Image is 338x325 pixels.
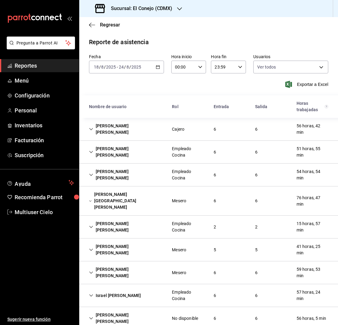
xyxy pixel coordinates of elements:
[84,290,146,301] div: Cell
[250,124,262,135] div: Cell
[209,147,221,158] div: Cell
[15,91,74,100] span: Configuración
[167,218,208,236] div: Cell
[292,166,333,184] div: Cell
[209,221,221,233] div: Cell
[167,244,191,256] div: Cell
[172,315,198,322] div: No disponible
[209,169,221,181] div: Cell
[79,238,338,261] div: Row
[292,264,333,281] div: Cell
[286,81,328,88] button: Exportar a Excel
[79,164,338,186] div: Row
[250,169,262,181] div: Cell
[292,313,331,324] div: Cell
[126,65,129,69] input: --
[209,244,221,256] div: Cell
[79,284,338,307] div: Row
[15,76,74,85] span: Menú
[79,118,338,141] div: Row
[15,62,74,70] span: Reportes
[167,313,203,324] div: Cell
[101,65,104,69] input: --
[15,208,74,216] span: Multiuser Cielo
[117,65,118,69] span: -
[99,65,101,69] span: /
[84,101,167,112] div: HeadCell
[4,44,75,51] a: Pregunta a Parrot AI
[84,189,167,213] div: Cell
[172,221,204,233] div: Empleado Cocina
[292,241,333,259] div: Cell
[325,104,328,109] svg: El total de horas trabajadas por usuario es el resultado de la suma redondeada del registro de ho...
[250,101,292,112] div: HeadCell
[84,120,167,138] div: Cell
[172,126,184,132] div: Cajero
[79,186,338,216] div: Row
[209,313,221,324] div: Cell
[167,124,189,135] div: Cell
[84,264,167,281] div: Cell
[292,98,333,115] div: HeadCell
[167,287,208,304] div: Cell
[89,37,149,47] div: Reporte de asistencia
[172,146,204,158] div: Empleado Cocina
[250,221,262,233] div: Cell
[209,101,250,112] div: HeadCell
[292,287,333,304] div: Cell
[211,55,246,59] label: Hora fin
[15,193,74,201] span: Recomienda Parrot
[106,5,172,12] h3: Sucursal: El Conejo (CDMX)
[15,179,66,186] span: Ayuda
[79,141,338,164] div: Row
[209,290,221,301] div: Cell
[172,270,186,276] div: Mesero
[84,166,167,184] div: Cell
[292,218,333,236] div: Cell
[84,143,167,161] div: Cell
[124,65,126,69] span: /
[250,195,262,207] div: Cell
[67,16,72,21] button: open_drawer_menu
[79,216,338,238] div: Row
[84,218,167,236] div: Cell
[172,247,186,253] div: Mesero
[167,101,208,112] div: HeadCell
[89,22,120,28] button: Regresar
[104,65,106,69] span: /
[209,195,221,207] div: Cell
[84,241,167,259] div: Cell
[209,267,221,278] div: Cell
[172,289,204,302] div: Empleado Cocina
[7,316,74,323] span: Sugerir nueva función
[250,147,262,158] div: Cell
[292,120,333,138] div: Cell
[79,95,338,118] div: Head
[167,195,191,207] div: Cell
[129,65,131,69] span: /
[15,136,74,144] span: Facturación
[15,106,74,115] span: Personal
[250,290,262,301] div: Cell
[292,192,333,210] div: Cell
[106,65,116,69] input: ----
[167,166,208,184] div: Cell
[250,313,262,324] div: Cell
[250,244,262,256] div: Cell
[16,40,66,46] span: Pregunta a Parrot AI
[79,261,338,284] div: Row
[131,65,141,69] input: ----
[257,64,276,70] span: Ver todos
[167,143,208,161] div: Cell
[209,124,221,135] div: Cell
[253,55,328,59] label: Usuarios
[15,121,74,129] span: Inventarios
[119,65,124,69] input: --
[94,65,99,69] input: --
[171,55,206,59] label: Hora inicio
[292,143,333,161] div: Cell
[172,198,186,204] div: Mesero
[100,22,120,28] span: Regresar
[167,267,191,278] div: Cell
